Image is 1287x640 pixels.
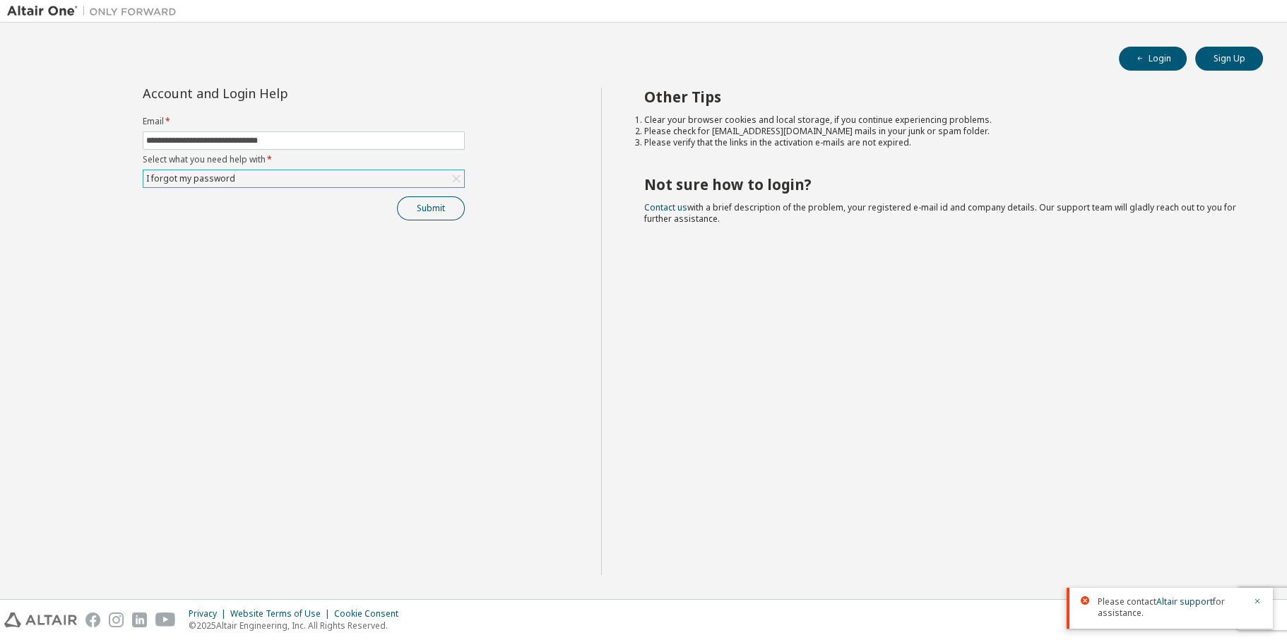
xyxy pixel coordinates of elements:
li: Clear your browser cookies and local storage, if you continue experiencing problems. [644,114,1238,126]
span: Please contact for assistance. [1098,596,1245,619]
img: youtube.svg [155,612,176,627]
img: facebook.svg [85,612,100,627]
div: I forgot my password [144,171,237,186]
div: I forgot my password [143,170,464,187]
h2: Other Tips [644,88,1238,106]
button: Login [1119,47,1187,71]
label: Email [143,116,465,127]
img: linkedin.svg [132,612,147,627]
li: Please check for [EMAIL_ADDRESS][DOMAIN_NAME] mails in your junk or spam folder. [644,126,1238,137]
div: Website Terms of Use [230,608,334,620]
button: Sign Up [1195,47,1263,71]
button: Submit [397,196,465,220]
h2: Not sure how to login? [644,175,1238,194]
a: Contact us [644,201,687,213]
div: Account and Login Help [143,88,401,99]
p: © 2025 Altair Engineering, Inc. All Rights Reserved. [189,620,407,632]
div: Cookie Consent [334,608,407,620]
div: Privacy [189,608,230,620]
span: with a brief description of the problem, your registered e-mail id and company details. Our suppo... [644,201,1236,225]
li: Please verify that the links in the activation e-mails are not expired. [644,137,1238,148]
label: Select what you need help with [143,154,465,165]
img: altair_logo.svg [4,612,77,627]
a: Altair support [1156,595,1213,608]
img: Altair One [7,4,184,18]
img: instagram.svg [109,612,124,627]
